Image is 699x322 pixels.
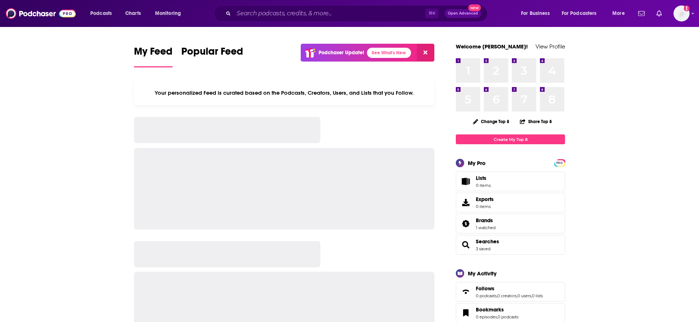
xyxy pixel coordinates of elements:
a: Create My Top 8 [456,134,565,144]
button: open menu [557,8,607,19]
span: PRO [555,160,564,166]
span: , [497,293,497,298]
span: Podcasts [90,8,112,19]
span: Charts [125,8,141,19]
button: Show profile menu [674,5,690,21]
button: open menu [516,8,559,19]
a: Searches [476,238,499,245]
span: Brands [476,217,493,224]
span: Logged in as rowan.sullivan [674,5,690,21]
a: Searches [458,240,473,250]
button: Change Top 8 [469,117,514,126]
p: Podchaser Update! [319,50,364,56]
a: 1 watched [476,225,495,230]
img: User Profile [674,5,690,21]
a: Show notifications dropdown [653,7,665,20]
button: open menu [85,8,121,19]
button: Open AdvancedNew [445,9,481,18]
div: Your personalized Feed is curated based on the Podcasts, Creators, Users, and Lists that you Follow. [134,80,434,105]
a: Charts [121,8,145,19]
a: Welcome [PERSON_NAME]! [456,43,528,50]
span: Monitoring [155,8,181,19]
span: Popular Feed [181,45,243,62]
span: Searches [456,235,565,255]
a: 0 episodes [476,314,497,319]
a: Bookmarks [458,308,473,318]
span: Bookmarks [476,306,504,313]
span: Lists [476,175,491,181]
a: 0 lists [532,293,543,298]
span: Follows [476,285,494,292]
a: Brands [458,219,473,229]
a: 0 creators [497,293,517,298]
span: Lists [476,175,486,181]
span: Follows [456,282,565,302]
a: Bookmarks [476,306,518,313]
a: My Feed [134,45,173,67]
span: New [468,4,481,11]
div: My Activity [468,270,497,277]
div: My Pro [468,160,486,166]
span: Lists [458,176,473,186]
span: For Business [521,8,550,19]
span: Exports [458,197,473,208]
a: Exports [456,193,565,212]
button: Share Top 8 [520,114,552,129]
input: Search podcasts, credits, & more... [234,8,425,19]
span: 0 items [476,183,491,188]
a: Popular Feed [181,45,243,67]
span: ⌘ K [425,9,439,18]
a: Brands [476,217,495,224]
a: Lists [456,172,565,191]
a: 0 users [517,293,531,298]
a: 3 saved [476,246,490,251]
span: Exports [476,196,494,203]
span: Brands [456,214,565,233]
div: Search podcasts, credits, & more... [221,5,494,22]
button: open menu [150,8,190,19]
a: Show notifications dropdown [635,7,648,20]
span: Open Advanced [448,12,478,15]
a: 0 podcasts [476,293,497,298]
a: Follows [476,285,543,292]
svg: Add a profile image [684,5,690,11]
img: Podchaser - Follow, Share and Rate Podcasts [6,7,76,20]
span: For Podcasters [562,8,597,19]
a: See What's New [367,48,411,58]
span: More [612,8,625,19]
a: 0 podcasts [498,314,518,319]
span: My Feed [134,45,173,62]
a: View Profile [536,43,565,50]
a: PRO [555,160,564,165]
button: open menu [607,8,634,19]
a: Follows [458,287,473,297]
span: , [517,293,517,298]
span: 0 items [476,204,494,209]
span: , [531,293,532,298]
